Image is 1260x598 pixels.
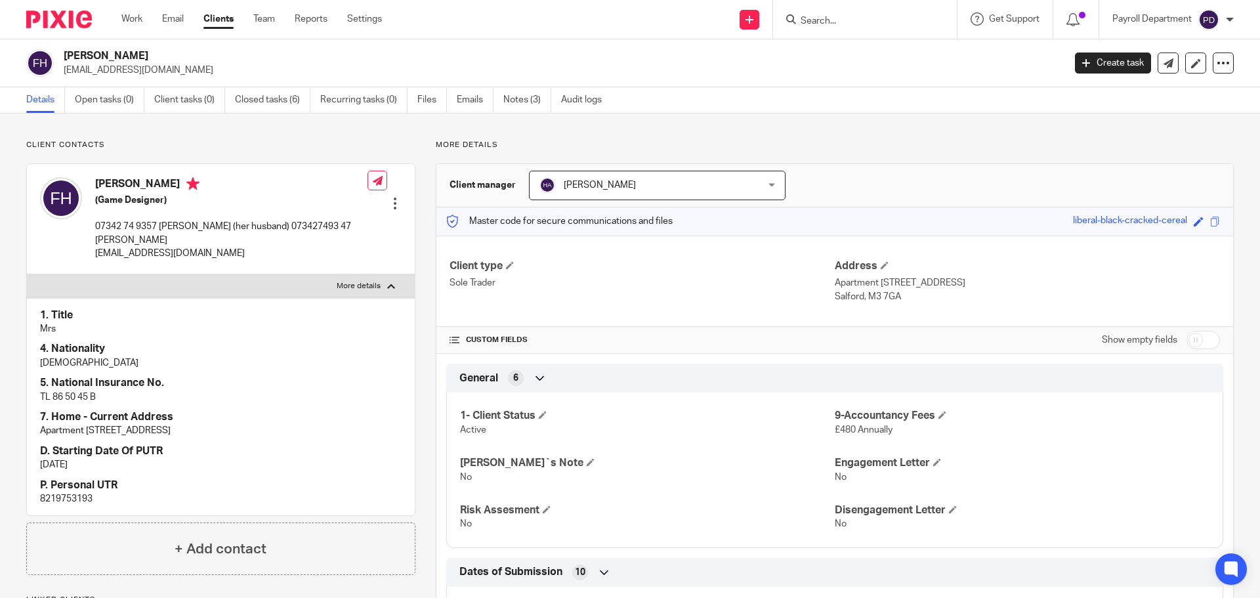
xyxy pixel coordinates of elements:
a: Team [253,12,275,26]
a: Email [162,12,184,26]
p: 8219753193 [40,492,402,505]
p: [DATE] [40,458,402,471]
a: Create task [1075,53,1151,74]
p: Mrs [40,322,402,335]
span: No [835,519,847,528]
a: Notes (3) [503,87,551,113]
a: Reports [295,12,327,26]
h2: [PERSON_NAME] [64,49,857,63]
h4: CUSTOM FIELDS [450,335,835,345]
h4: D. Starting Date Of PUTR [40,444,402,458]
p: Master code for secure communications and files [446,215,673,228]
label: Show empty fields [1102,333,1177,347]
img: svg%3E [26,49,54,77]
span: Dates of Submission [459,565,562,579]
h5: (Game Designer) [95,194,367,207]
i: Primary [186,177,199,190]
span: No [460,519,472,528]
p: [DEMOGRAPHIC_DATA] [40,356,402,370]
a: Emails [457,87,493,113]
span: 6 [513,372,518,385]
span: £480 Annually [835,425,892,435]
img: svg%3E [40,177,82,219]
a: Clients [203,12,234,26]
h4: Risk Assesment [460,503,835,517]
span: 10 [575,566,585,579]
a: Work [121,12,142,26]
input: Search [799,16,917,28]
h4: Engagement Letter [835,456,1209,470]
p: Apartment [STREET_ADDRESS] [835,276,1220,289]
h4: 4. Nationality [40,342,402,356]
a: Client tasks (0) [154,87,225,113]
a: Recurring tasks (0) [320,87,408,113]
a: Files [417,87,447,113]
img: Pixie [26,11,92,28]
p: 07342 74 9357 [PERSON_NAME] (her husband) 073427493 47 [PERSON_NAME] [95,220,367,247]
h4: 1. Title [40,309,402,322]
p: Client contacts [26,140,415,150]
p: Payroll Department [1112,12,1192,26]
a: Closed tasks (6) [235,87,310,113]
h4: 7. Home - Current Address [40,410,402,424]
p: Salford, M3 7GA [835,290,1220,303]
p: TL 86 50 45 B [40,391,402,404]
h4: 9-Accountancy Fees [835,409,1209,423]
span: General [459,372,498,385]
h4: Client type [450,259,835,273]
h4: [PERSON_NAME] [95,177,367,194]
h4: 5. National Insurance No. [40,376,402,390]
span: [PERSON_NAME] [564,181,636,190]
a: Details [26,87,65,113]
a: Open tasks (0) [75,87,144,113]
p: [EMAIL_ADDRESS][DOMAIN_NAME] [95,247,367,260]
span: No [835,473,847,482]
p: [EMAIL_ADDRESS][DOMAIN_NAME] [64,64,1055,77]
div: liberal-black-cracked-cereal [1073,214,1187,229]
p: More details [436,140,1234,150]
span: No [460,473,472,482]
h4: 1- Client Status [460,409,835,423]
img: svg%3E [1198,9,1219,30]
img: svg%3E [539,177,555,193]
p: More details [337,281,381,291]
span: Active [460,425,486,435]
h4: Disengagement Letter [835,503,1209,517]
p: Sole Trader [450,276,835,289]
p: Apartment [STREET_ADDRESS] [40,424,402,437]
h4: P. Personal UTR [40,479,402,492]
h4: + Add contact [175,539,266,559]
h3: Client manager [450,179,516,192]
h4: Address [835,259,1220,273]
span: Get Support [989,14,1039,24]
a: Audit logs [561,87,612,113]
h4: [PERSON_NAME]`s Note [460,456,835,470]
a: Settings [347,12,382,26]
